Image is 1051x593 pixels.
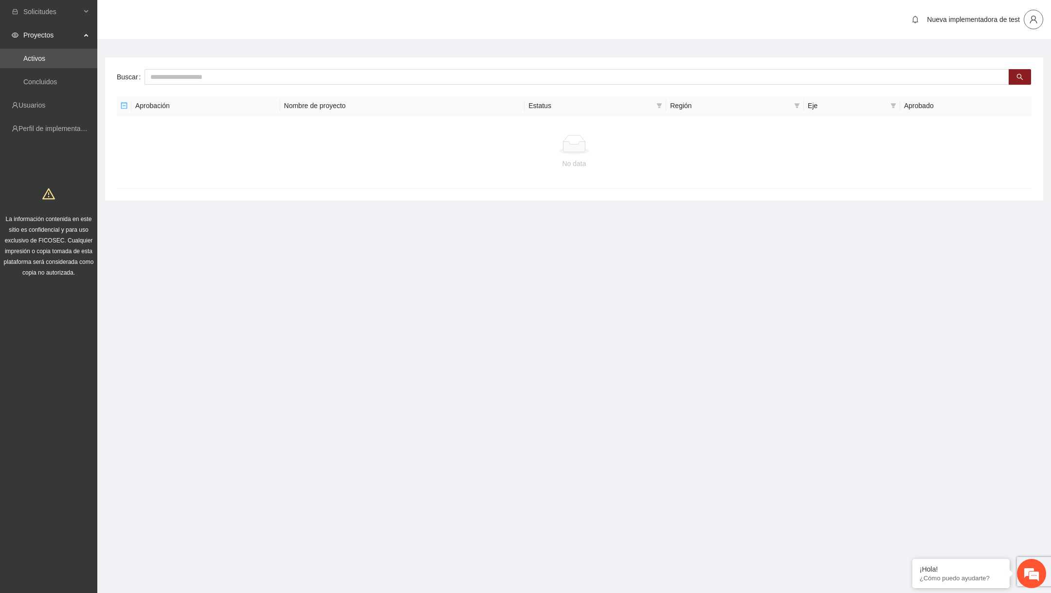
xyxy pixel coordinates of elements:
span: search [1016,74,1023,81]
span: minus-square [121,102,127,109]
span: Proyectos [23,25,81,45]
span: eye [12,32,18,38]
span: filter [794,103,800,109]
span: inbox [12,8,18,15]
span: user [1024,15,1043,24]
div: Chatee con nosotros ahora [51,50,163,62]
textarea: Escriba su mensaje y pulse “Intro” [5,266,185,300]
span: filter [888,98,898,113]
a: Perfil de implementadora [18,125,94,132]
button: bell [907,12,923,27]
span: Nueva implementadora de test [927,16,1020,23]
a: Activos [23,55,45,62]
th: Nombre de proyecto [280,96,525,115]
button: user [1024,10,1043,29]
span: Región [670,100,790,111]
a: Usuarios [18,101,45,109]
th: Aprobado [900,96,1032,115]
span: bell [908,16,923,23]
span: filter [890,103,896,109]
button: search [1009,69,1031,85]
span: Solicitudes [23,2,81,21]
div: No data [121,158,1028,169]
span: filter [792,98,802,113]
span: filter [654,98,664,113]
span: Eje [808,100,887,111]
span: Estatus [528,100,652,111]
div: Minimizar ventana de chat en vivo [160,5,183,28]
th: Aprobación [131,96,280,115]
span: filter [656,103,662,109]
p: ¿Cómo puedo ayudarte? [920,574,1002,582]
label: Buscar [117,69,145,85]
span: warning [42,187,55,200]
div: ¡Hola! [920,565,1002,573]
span: Estamos en línea. [56,130,134,228]
span: La información contenida en este sitio es confidencial y para uso exclusivo de FICOSEC. Cualquier... [4,216,94,276]
a: Concluidos [23,78,57,86]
